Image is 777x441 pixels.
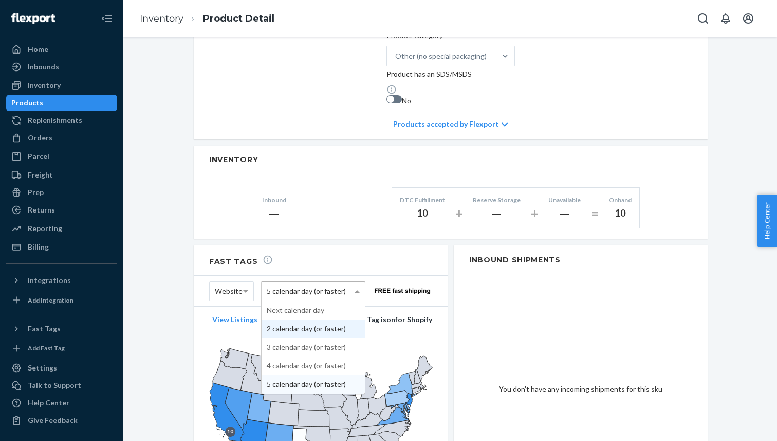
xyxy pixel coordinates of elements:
div: Home [28,44,48,55]
div: Talk to Support [28,380,81,391]
span: No [402,96,411,105]
a: Products [6,95,117,111]
div: Inventory [28,80,61,91]
a: Inventory [140,13,183,24]
div: ― [548,207,581,220]
div: [object Object] [262,320,365,338]
div: Fast Tags [28,324,61,334]
div: [object Object] [262,375,365,394]
div: ― [473,207,521,220]
a: Orders [6,130,117,146]
div: Prep [28,187,44,198]
div: Integrations [28,275,71,286]
a: Settings [6,360,117,376]
div: Help Center [28,398,69,408]
a: Parcel [6,148,117,165]
div: Fast Tag is on for Shopify [348,314,432,325]
div: Replenishments [28,115,82,126]
button: Open account menu [738,8,758,29]
div: Products accepted by Flexport [393,109,508,139]
a: Freight [6,167,117,183]
a: Product Detail [203,13,274,24]
div: Inbounds [28,62,59,72]
div: 10 [400,207,445,220]
a: Add Fast Tag [6,341,117,356]
div: Orders [28,133,52,143]
div: + [455,204,462,223]
h2: Inbound Shipments [454,245,708,275]
button: Help Center [757,195,777,247]
img: website-free-fast.ac112c9d76101210657a4eea9f63645d.png [373,288,432,294]
div: Add Integration [28,296,73,305]
div: Give Feedback [28,415,78,426]
div: [object Object] [262,357,365,375]
div: Returns [28,205,55,215]
div: Products [11,98,43,108]
div: Reporting [28,223,62,234]
input: Other (no special packaging) [487,51,488,61]
a: Reporting [6,220,117,237]
ol: breadcrumbs [132,4,283,34]
a: Home [6,41,117,58]
a: Prep [6,184,117,201]
a: Talk to Support [6,377,117,394]
a: Billing [6,239,117,255]
a: Inbounds [6,59,117,75]
div: [object Object] [262,301,365,320]
div: + [531,204,538,223]
a: Help Center [6,395,117,411]
button: Give Feedback [6,412,117,429]
span: Website [215,283,243,300]
div: [object Object] [262,338,365,357]
a: Inventory [6,77,117,94]
div: = [591,204,599,223]
div: Billing [28,242,49,252]
a: Replenishments [6,112,117,129]
div: Parcel [28,151,49,162]
div: Unavailable [548,196,581,204]
a: Returns [6,202,117,218]
button: Integrations [6,272,117,289]
div: Other (no special packaging) [395,51,487,61]
div: ― [262,207,286,220]
h2: Fast Tags [209,255,273,266]
button: Fast Tags [6,321,117,337]
div: Add Fast Tag [28,344,65,352]
h2: Inventory [209,156,692,164]
img: Flexport logo [11,13,55,24]
div: Onhand [609,196,632,204]
div: Reserve Storage [473,196,521,204]
button: Open notifications [715,8,736,29]
div: DTC Fulfillment [400,196,445,204]
div: Inbound [262,196,286,204]
div: 10 [609,207,632,220]
button: Open Search Box [693,8,713,29]
button: Close Navigation [97,8,117,29]
p: Product has an SDS/MSDS [386,69,515,79]
div: Freight [28,170,53,180]
button: View Listings [209,315,261,324]
div: Settings [28,363,57,373]
span: 5 calendar day (or faster) [267,283,346,300]
a: Add Integration [6,293,117,308]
